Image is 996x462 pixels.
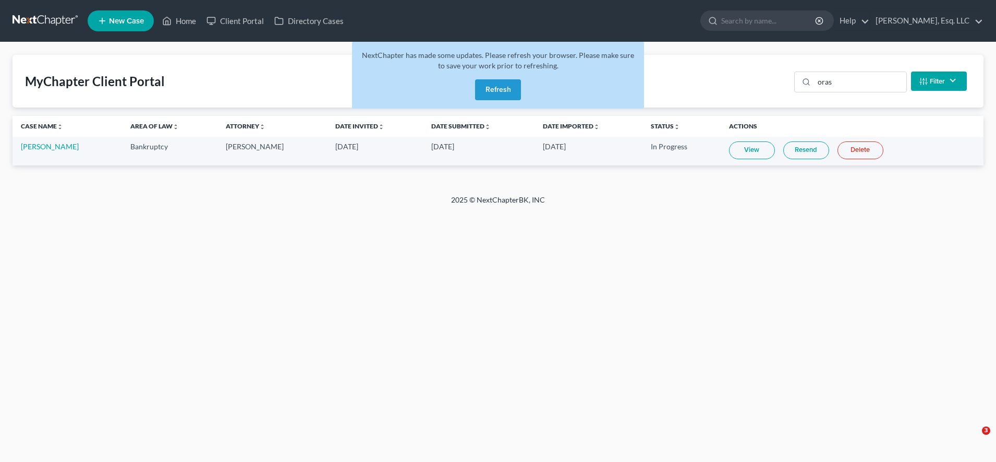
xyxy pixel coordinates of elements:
a: Resend [783,141,829,159]
a: Date Invitedunfold_more [335,122,384,130]
a: Help [834,11,869,30]
a: Date Submittedunfold_more [431,122,491,130]
button: Refresh [475,79,521,100]
a: Attorneyunfold_more [226,122,265,130]
span: [DATE] [431,142,454,151]
input: Search by name... [721,11,817,30]
span: [DATE] [543,142,566,151]
button: Filter [911,72,967,91]
i: unfold_more [378,124,384,130]
a: [PERSON_NAME] [21,142,79,151]
td: In Progress [642,137,721,165]
span: [DATE] [335,142,358,151]
a: Statusunfold_more [651,122,680,130]
div: MyChapter Client Portal [25,73,165,90]
i: unfold_more [173,124,179,130]
a: Directory Cases [269,11,349,30]
a: Client Portal [201,11,269,30]
td: [PERSON_NAME] [217,137,327,165]
div: 2025 © NextChapterBK, INC [201,195,795,214]
td: Bankruptcy [122,137,217,165]
i: unfold_more [593,124,600,130]
i: unfold_more [484,124,491,130]
span: NextChapter has made some updates. Please refresh your browser. Please make sure to save your wor... [362,51,634,70]
iframe: Intercom live chat [961,427,986,452]
th: Actions [721,116,983,137]
i: unfold_more [259,124,265,130]
a: Case Nameunfold_more [21,122,63,130]
a: View [729,141,775,159]
i: unfold_more [57,124,63,130]
a: Delete [837,141,883,159]
input: Search... [814,72,906,92]
span: 3 [982,427,990,435]
a: Area of Lawunfold_more [130,122,179,130]
a: Date Importedunfold_more [543,122,600,130]
a: [PERSON_NAME], Esq. LLC [870,11,983,30]
i: unfold_more [674,124,680,130]
a: Home [157,11,201,30]
span: New Case [109,17,144,25]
